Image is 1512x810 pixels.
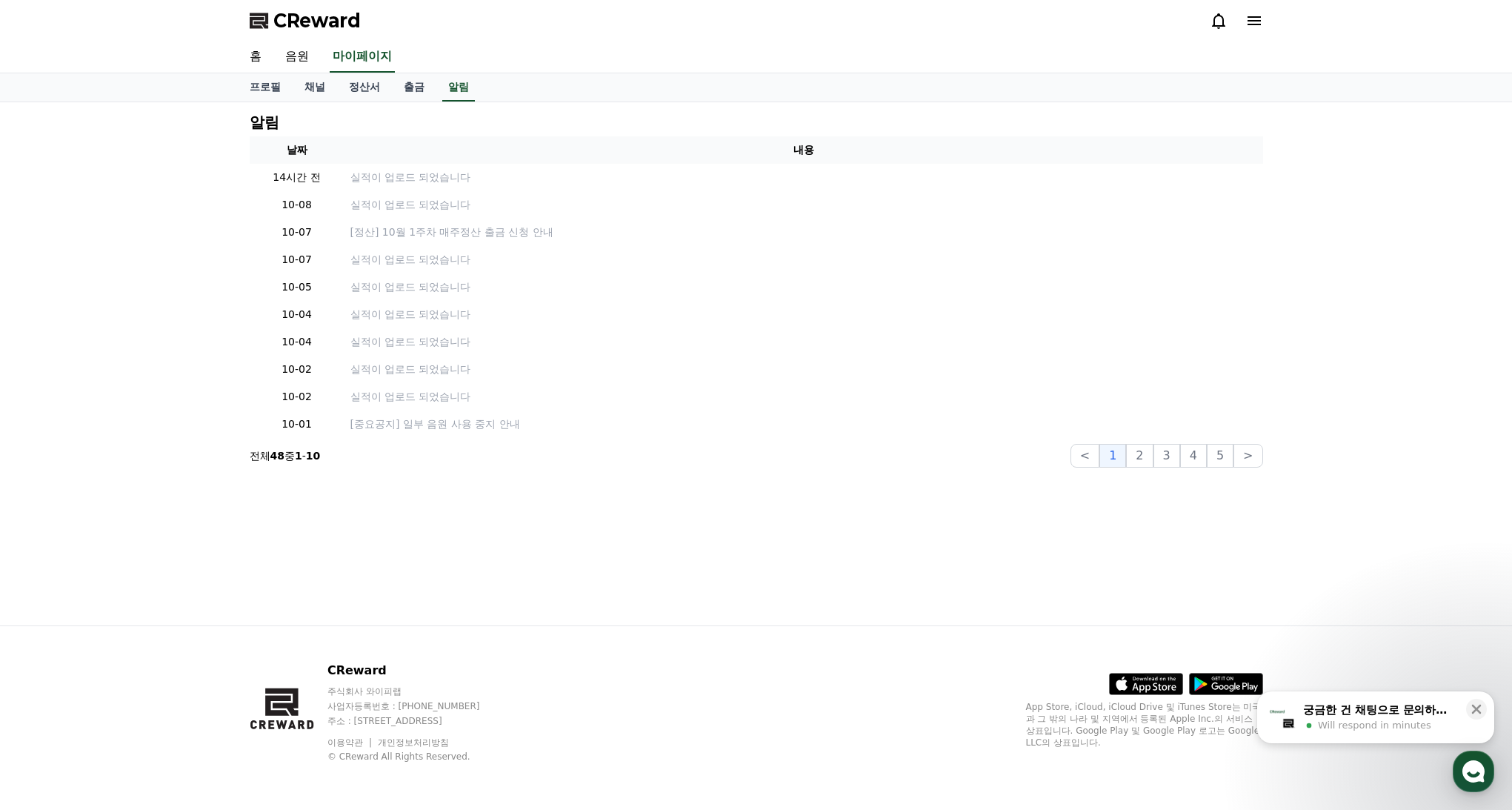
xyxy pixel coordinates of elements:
[256,170,339,185] p: 14시간 전
[256,389,339,405] p: 10-02
[350,307,1257,322] a: 실적이 업로드 되었습니다
[256,225,339,240] p: 10-07
[250,9,361,33] a: CReward
[327,662,508,680] p: CReward
[256,252,339,268] p: 10-07
[327,700,508,712] p: 사업자등록번호 : [PHONE_NUMBER]
[350,416,1257,432] a: [중요공지] 일부 음원 사용 중지 안내
[238,73,293,102] a: 프로필
[1233,444,1262,468] button: >
[270,450,284,462] strong: 48
[350,225,1257,240] a: [정산] 10월 1주차 매주정산 출금 신청 안내
[273,42,321,73] a: 음원
[1126,444,1153,468] button: 2
[1026,701,1263,748] p: App Store, iCloud, iCloud Drive 및 iTunes Store는 미국과 그 밖의 나라 및 지역에서 등록된 Apple Inc.의 서비스 상표입니다. Goo...
[1180,444,1207,468] button: 4
[238,42,273,73] a: 홈
[378,737,449,748] a: 개인정보처리방침
[337,73,392,102] a: 정산서
[256,307,339,322] p: 10-04
[327,685,508,697] p: 주식회사 와이피랩
[1099,444,1126,468] button: 1
[350,197,1257,213] a: 실적이 업로드 되었습니다
[330,42,395,73] a: 마이페이지
[350,252,1257,268] a: 실적이 업로드 되었습니다
[256,362,339,377] p: 10-02
[250,136,344,164] th: 날짜
[350,170,1257,185] a: 실적이 업로드 되었습니다
[256,197,339,213] p: 10-08
[256,279,339,295] p: 10-05
[344,136,1263,164] th: 내용
[442,73,475,102] a: 알림
[250,114,279,130] h4: 알림
[1070,444,1099,468] button: <
[250,448,321,463] p: 전체 중 -
[392,73,436,102] a: 출금
[256,334,339,350] p: 10-04
[350,279,1257,295] a: 실적이 업로드 되었습니다
[350,334,1257,350] a: 실적이 업로드 되었습니다
[350,362,1257,377] a: 실적이 업로드 되었습니다
[256,416,339,432] p: 10-01
[293,73,337,102] a: 채널
[273,9,361,33] span: CReward
[327,715,508,727] p: 주소 : [STREET_ADDRESS]
[295,450,302,462] strong: 1
[1207,444,1233,468] button: 5
[327,751,508,763] p: © CReward All Rights Reserved.
[350,389,1257,405] a: 실적이 업로드 되었습니다
[1153,444,1180,468] button: 3
[306,450,320,462] strong: 10
[327,737,374,748] a: 이용약관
